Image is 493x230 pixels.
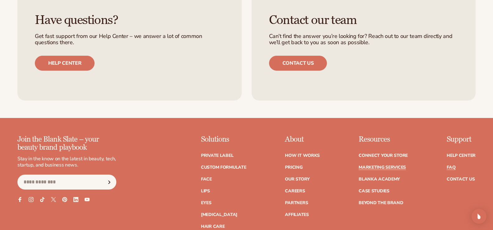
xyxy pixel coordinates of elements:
[447,165,455,170] a: FAQ
[201,201,212,205] a: Eyes
[285,201,308,205] a: Partners
[447,177,475,181] a: Contact Us
[285,213,309,217] a: Affiliates
[447,135,476,143] p: Support
[472,209,486,224] div: Open Intercom Messenger
[447,153,476,158] a: Help Center
[102,175,116,190] button: Subscribe
[35,13,224,27] h3: Have questions?
[285,165,302,170] a: Pricing
[201,165,246,170] a: Custom formulate
[201,153,233,158] a: Private label
[269,56,327,71] a: Contact us
[201,224,225,229] a: Hair Care
[269,33,458,46] p: Can’t find the answer you’re looking for? Reach out to our team directly and we’ll get back to yo...
[359,135,408,143] p: Resources
[359,189,389,193] a: Case Studies
[201,177,212,181] a: Face
[201,135,246,143] p: Solutions
[201,189,210,193] a: Lips
[359,201,403,205] a: Beyond the brand
[35,33,224,46] p: Get fast support from our Help Center – we answer a lot of common questions there.
[17,135,116,152] p: Join the Blank Slate – your beauty brand playbook
[269,13,458,27] h3: Contact our team
[17,156,116,169] p: Stay in the know on the latest in beauty, tech, startup, and business news.
[285,177,309,181] a: Our Story
[359,177,400,181] a: Blanka Academy
[285,135,320,143] p: About
[201,213,237,217] a: [MEDICAL_DATA]
[285,189,305,193] a: Careers
[359,165,406,170] a: Marketing services
[35,56,95,71] a: Help center
[285,153,320,158] a: How It Works
[359,153,408,158] a: Connect your store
